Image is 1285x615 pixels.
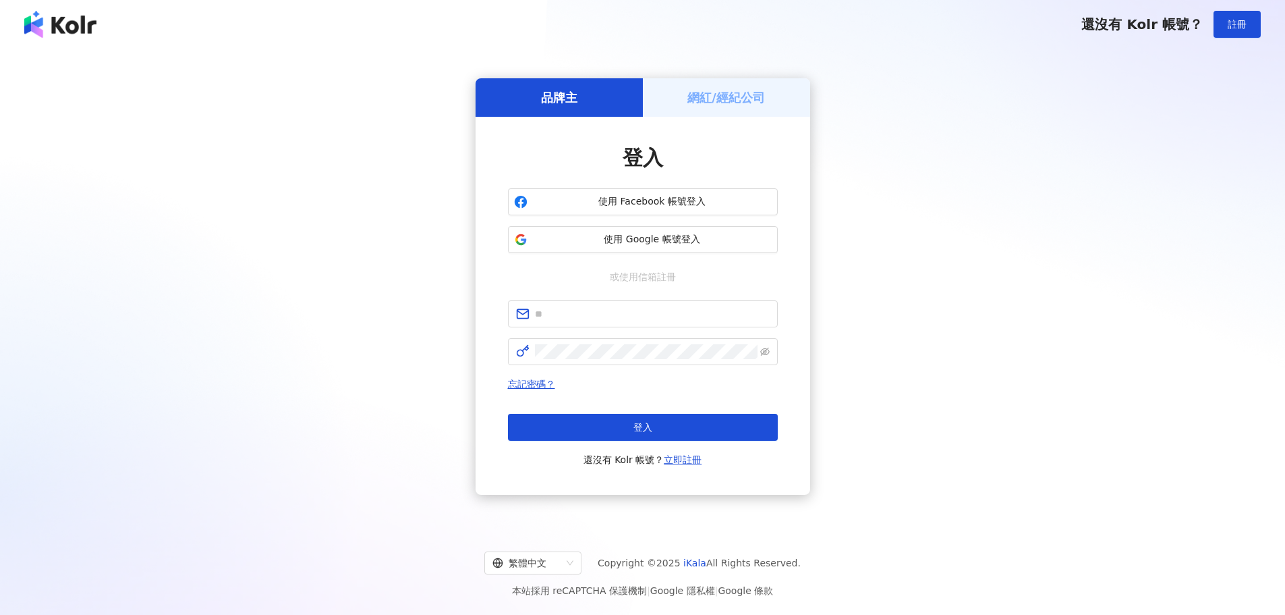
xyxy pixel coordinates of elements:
[760,347,770,356] span: eye-invisible
[687,89,765,106] h5: 網紅/經紀公司
[664,454,702,465] a: 立即註冊
[533,195,772,209] span: 使用 Facebook 帳號登入
[508,226,778,253] button: 使用 Google 帳號登入
[541,89,577,106] h5: 品牌主
[650,585,715,596] a: Google 隱私權
[508,379,555,390] a: 忘記密碼？
[1213,11,1261,38] button: 註冊
[1081,16,1203,32] span: 還沒有 Kolr 帳號？
[508,414,778,441] button: 登入
[533,233,772,246] span: 使用 Google 帳號登入
[683,558,706,568] a: iKala
[512,583,773,599] span: 本站採用 reCAPTCHA 保護機制
[633,422,652,433] span: 登入
[583,452,702,468] span: 還沒有 Kolr 帳號？
[718,585,773,596] a: Google 條款
[647,585,650,596] span: |
[715,585,718,596] span: |
[24,11,96,38] img: logo
[623,146,663,169] span: 登入
[1228,19,1247,30] span: 註冊
[598,555,801,571] span: Copyright © 2025 All Rights Reserved.
[600,269,685,284] span: 或使用信箱註冊
[508,188,778,215] button: 使用 Facebook 帳號登入
[492,552,561,574] div: 繁體中文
